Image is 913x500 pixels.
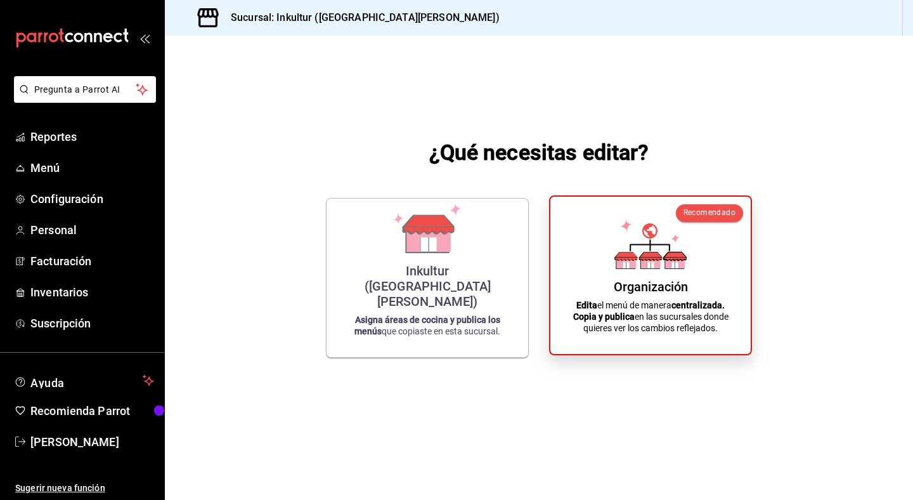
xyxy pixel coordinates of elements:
[671,300,725,310] strong: centralizada.
[576,300,597,310] strong: Edita
[14,76,156,103] button: Pregunta a Parrot AI
[30,315,154,332] span: Suscripción
[573,312,635,322] strong: Copia y publica
[9,92,156,105] a: Pregunta a Parrot AI
[30,433,154,451] span: [PERSON_NAME]
[683,208,735,217] span: Recomendado
[30,253,154,270] span: Facturación
[429,137,649,168] h1: ¿Qué necesitas editar?
[30,373,138,388] span: Ayuda
[30,221,154,239] span: Personal
[30,190,154,207] span: Configuración
[354,315,500,336] strong: Asigna áreas de cocina y publica los menús
[614,279,688,294] div: Organización
[30,128,154,145] span: Reportes
[30,402,154,419] span: Recomienda Parrot
[30,159,154,176] span: Menú
[566,299,735,334] p: el menú de manera en las sucursales donde quieres ver los cambios reflejados.
[139,33,150,43] button: open_drawer_menu
[342,263,513,309] div: Inkultur ([GEOGRAPHIC_DATA][PERSON_NAME])
[342,314,513,337] p: que copiaste en esta sucursal.
[34,83,136,96] span: Pregunta a Parrot AI
[30,284,154,301] span: Inventarios
[15,482,154,495] span: Sugerir nueva función
[221,10,500,25] h3: Sucursal: Inkultur ([GEOGRAPHIC_DATA][PERSON_NAME])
